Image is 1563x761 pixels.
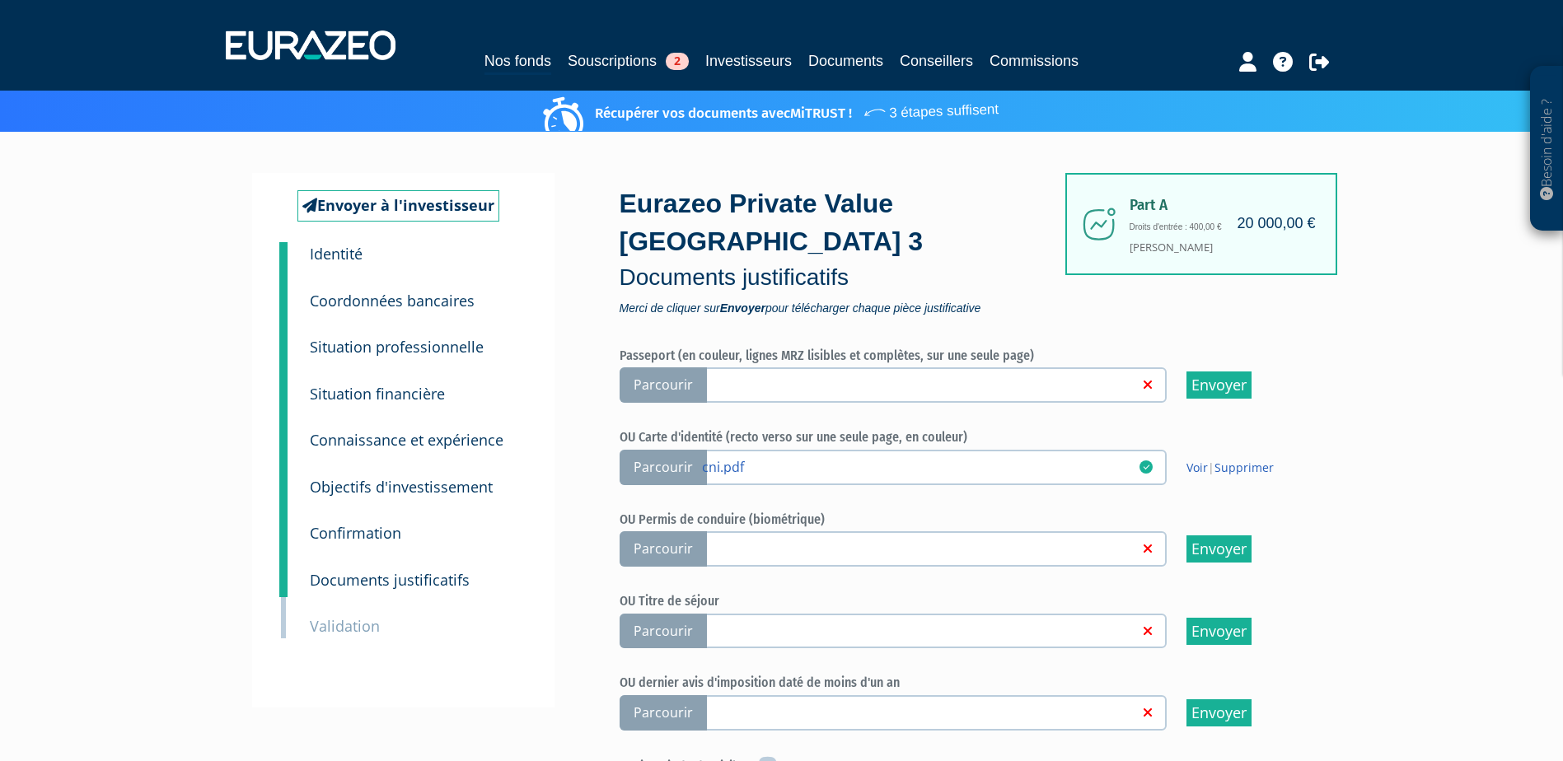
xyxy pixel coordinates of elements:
[568,49,689,72] a: Souscriptions2
[862,91,999,124] span: 3 étapes suffisent
[310,244,363,264] small: Identité
[620,430,1303,445] h6: OU Carte d'identité (recto verso sur une seule page, en couleur)
[279,242,288,275] a: 1
[310,384,445,404] small: Situation financière
[620,531,707,567] span: Parcourir
[620,614,707,649] span: Parcourir
[279,499,288,550] a: 7
[310,477,493,497] small: Objectifs d'investissement
[310,430,503,450] small: Connaissance et expérience
[226,30,395,60] img: 1732889491-logotype_eurazeo_blanc_rvb.png
[310,616,380,636] small: Validation
[620,261,1073,294] p: Documents justificatifs
[702,458,1139,474] a: cni.pdf
[720,301,765,315] strong: Envoyer
[310,570,470,590] small: Documents justificatifs
[620,302,1073,314] span: Merci de cliquer sur pour télécharger chaque pièce justificative
[1139,460,1153,474] i: 19/09/2025 15:49
[900,49,973,72] a: Conseillers
[1186,699,1252,726] input: Envoyer
[310,291,475,310] small: Coordonnées bancaires
[279,546,288,597] a: 8
[279,406,288,457] a: 5
[620,512,1303,527] h6: OU Permis de conduire (biométrique)
[279,453,288,504] a: 6
[547,95,999,124] p: Récupérer vos documents avec
[279,313,288,364] a: 3
[1186,371,1252,399] input: Envoyer
[620,695,707,731] span: Parcourir
[1186,618,1252,645] input: Envoyer
[279,360,288,411] a: 4
[310,523,401,543] small: Confirmation
[620,594,1303,609] h6: OU Titre de séjour
[620,450,707,485] span: Parcourir
[279,267,288,318] a: 2
[1186,460,1208,475] a: Voir
[1214,460,1274,475] a: Supprimer
[790,105,852,122] a: MiTRUST !
[310,337,484,357] small: Situation professionnelle
[620,367,707,403] span: Parcourir
[1537,75,1556,223] p: Besoin d'aide ?
[1186,460,1274,476] span: |
[620,185,1073,313] div: Eurazeo Private Value [GEOGRAPHIC_DATA] 3
[1186,535,1252,563] input: Envoyer
[620,675,1303,690] h6: OU dernier avis d'imposition daté de moins d'un an
[297,190,499,222] a: Envoyer à l'investisseur
[705,49,792,72] a: Investisseurs
[484,49,551,75] a: Nos fonds
[990,49,1079,72] a: Commissions
[620,348,1303,363] h6: Passeport (en couleur, lignes MRZ lisibles et complètes, sur une seule page)
[666,53,689,70] span: 2
[808,49,883,72] a: Documents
